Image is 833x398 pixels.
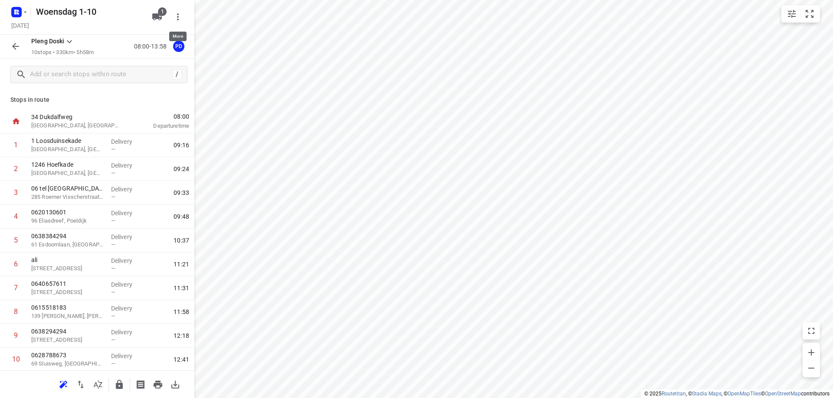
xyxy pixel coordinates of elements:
h5: Rename [33,5,145,19]
span: 09:16 [174,141,189,149]
li: © 2025 , © , © © contributors [644,391,830,397]
span: Sort by time window [89,380,107,388]
div: 6 [14,260,18,268]
p: 96 Eliasdreef, Poeldijk [31,217,104,225]
a: Routetitan [662,391,686,397]
span: Print shipping labels [132,380,149,388]
span: 11:21 [174,260,189,269]
span: 08:00 [132,112,189,121]
span: 11:58 [174,307,189,316]
div: 5 [14,236,18,244]
p: 1246 Hoefkade [31,160,104,169]
p: Delivery [111,185,143,194]
span: — [111,217,115,224]
p: 06 tel [GEOGRAPHIC_DATA] [31,184,104,193]
p: 34 Dukdalfweg [31,113,121,121]
p: Delivery [111,328,143,337]
span: — [111,170,115,176]
p: [GEOGRAPHIC_DATA], [GEOGRAPHIC_DATA] [31,145,104,154]
p: [GEOGRAPHIC_DATA], [GEOGRAPHIC_DATA] [31,121,121,130]
div: 7 [14,284,18,292]
input: Add or search stops within route [30,68,172,81]
a: OpenMapTiles [728,391,761,397]
p: Delivery [111,137,143,146]
span: — [111,146,115,152]
button: Map settings [783,5,800,23]
div: PD [173,41,184,52]
p: 345 Sinclair Lewisplaats, Rotterdam [31,264,104,273]
span: Print route [149,380,167,388]
span: Download route [167,380,184,388]
p: Delivery [111,352,143,360]
div: 3 [14,188,18,197]
div: 10 [12,355,20,363]
span: 11:31 [174,284,189,292]
div: 1 [14,141,18,149]
div: small contained button group [781,5,820,23]
span: — [111,289,115,295]
p: 0638294294 [31,327,104,336]
p: 0615518183 [31,303,104,312]
p: 0640657611 [31,279,104,288]
span: Reverse route [72,380,89,388]
p: 08:00-13:58 [134,42,170,51]
p: Departure time [132,122,189,130]
p: Delivery [111,161,143,170]
button: 1 [148,8,166,26]
span: 1 [158,7,167,16]
span: 09:48 [174,212,189,221]
span: 12:41 [174,355,189,364]
div: / [172,70,182,79]
p: 69 Sluisweg, [GEOGRAPHIC_DATA]-[GEOGRAPHIC_DATA] [31,359,104,368]
h5: Project date [8,20,33,30]
p: 0638384294 [31,232,104,240]
p: Stops in route [10,95,184,104]
p: 10 stops • 330km • 5h58m [31,49,94,57]
p: [GEOGRAPHIC_DATA], [GEOGRAPHIC_DATA] [31,169,104,178]
p: [STREET_ADDRESS] [31,288,104,297]
p: Delivery [111,280,143,289]
p: Delivery [111,304,143,313]
span: 09:33 [174,188,189,197]
div: 9 [14,331,18,340]
p: 285 Roemer Visscherstraat, Den Haag [31,193,104,201]
span: — [111,265,115,272]
span: — [111,360,115,367]
div: 8 [14,307,18,316]
span: 12:18 [174,331,189,340]
p: Pleng Doski [31,37,64,46]
span: — [111,241,115,248]
p: 0620130601 [31,208,104,217]
span: — [111,194,115,200]
button: PD [170,38,187,55]
p: 1 Loosduinsekade [31,136,104,145]
span: — [111,337,115,343]
p: Delivery [111,233,143,241]
span: Assigned to Pleng Doski [170,42,187,50]
div: 2 [14,165,18,173]
p: 139 [PERSON_NAME], [PERSON_NAME] [31,312,104,320]
span: — [111,313,115,319]
button: Fit zoom [801,5,818,23]
span: 10:37 [174,236,189,245]
p: 0628788673 [31,351,104,359]
div: 4 [14,212,18,220]
p: Delivery [111,256,143,265]
p: 61 Esdoornlaan, Hellevoetsluis [31,240,104,249]
p: 15 Leeuwstraat, Dordrecht [31,336,104,344]
a: Stadia Maps [692,391,721,397]
p: Delivery [111,209,143,217]
p: ali [31,256,104,264]
a: OpenStreetMap [765,391,801,397]
span: Reoptimize route [55,380,72,388]
span: 09:24 [174,165,189,173]
button: Lock route [111,376,128,393]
